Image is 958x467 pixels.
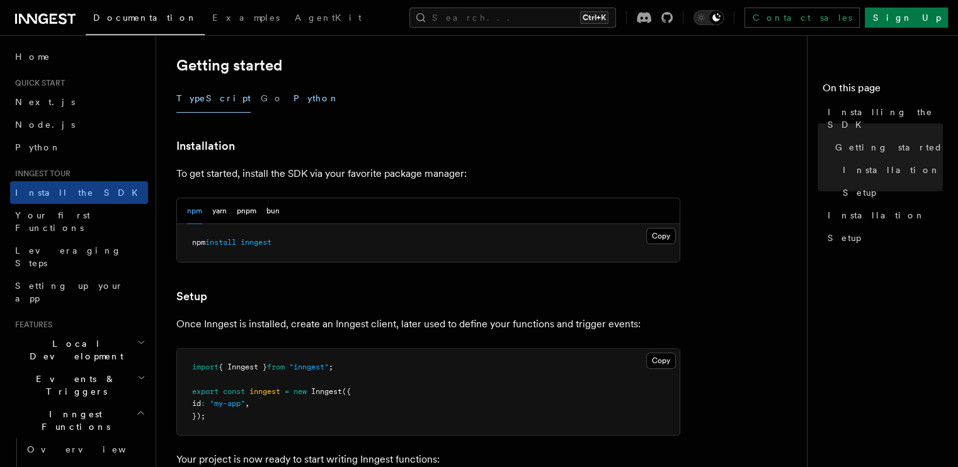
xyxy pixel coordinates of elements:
span: npm [192,238,205,247]
span: Node.js [15,120,75,130]
button: Inngest Functions [10,403,148,438]
button: TypeScript [176,84,251,113]
span: Overview [27,444,157,454]
a: Getting started [176,57,282,74]
a: Your first Functions [10,204,148,239]
p: Once Inngest is installed, create an Inngest client, later used to define your functions and trig... [176,315,680,333]
span: inngest [241,238,271,247]
span: Install the SDK [15,188,145,198]
span: Python [15,142,61,152]
span: Installation [828,209,925,222]
a: Home [10,45,148,68]
span: id [192,399,201,408]
a: Setup [838,181,943,204]
button: pnpm [237,198,256,224]
a: Setting up your app [10,274,148,310]
span: Setting up your app [15,281,123,303]
p: To get started, install the SDK via your favorite package manager: [176,165,680,183]
span: , [245,399,249,408]
button: Search...Ctrl+K [409,8,616,28]
span: Examples [212,13,280,23]
span: Leveraging Steps [15,245,122,268]
a: Sign Up [865,8,948,28]
span: export [192,387,219,396]
span: Inngest Functions [10,408,136,433]
span: Getting started [835,141,943,154]
span: Inngest tour [10,169,71,179]
span: inngest [249,387,280,396]
a: Next.js [10,91,148,113]
span: install [205,238,236,247]
span: Features [10,320,52,330]
button: npm [187,198,202,224]
a: Overview [22,438,148,461]
a: Getting started [830,136,943,159]
span: Quick start [10,78,65,88]
span: { Inngest } [219,363,267,371]
span: Inngest [311,387,342,396]
button: Local Development [10,332,148,368]
span: Your first Functions [15,210,90,233]
span: = [285,387,289,396]
h4: On this page [823,81,943,101]
span: import [192,363,219,371]
span: Local Development [10,337,137,363]
span: Events & Triggers [10,373,137,398]
button: bun [266,198,280,224]
span: }); [192,412,205,420]
span: "my-app" [210,399,245,408]
span: Setup [828,232,861,244]
span: Documentation [93,13,197,23]
span: new [294,387,307,396]
a: Python [10,136,148,159]
button: yarn [212,198,227,224]
kbd: Ctrl+K [580,11,608,24]
a: Contact sales [744,8,860,28]
span: AgentKit [295,13,362,23]
span: Next.js [15,97,75,107]
span: Setup [843,186,876,199]
a: Installing the SDK [823,101,943,136]
a: Documentation [86,4,205,35]
a: Install the SDK [10,181,148,204]
a: Leveraging Steps [10,239,148,274]
span: Home [15,50,50,63]
button: Copy [646,352,676,369]
span: ; [329,363,333,371]
span: from [267,363,285,371]
span: Installing the SDK [828,106,943,131]
button: Go [261,84,283,113]
span: ({ [342,387,351,396]
span: const [223,387,245,396]
span: Installation [843,164,940,176]
a: Examples [205,4,287,34]
button: Toggle dark mode [693,10,724,25]
span: "inngest" [289,363,329,371]
a: Setup [176,288,207,305]
button: Copy [646,228,676,244]
a: Installation [838,159,943,181]
a: Node.js [10,113,148,136]
a: Installation [823,204,943,227]
a: Installation [176,137,235,155]
a: AgentKit [287,4,369,34]
button: Events & Triggers [10,368,148,403]
button: Python [294,84,339,113]
span: : [201,399,205,408]
a: Setup [823,227,943,249]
